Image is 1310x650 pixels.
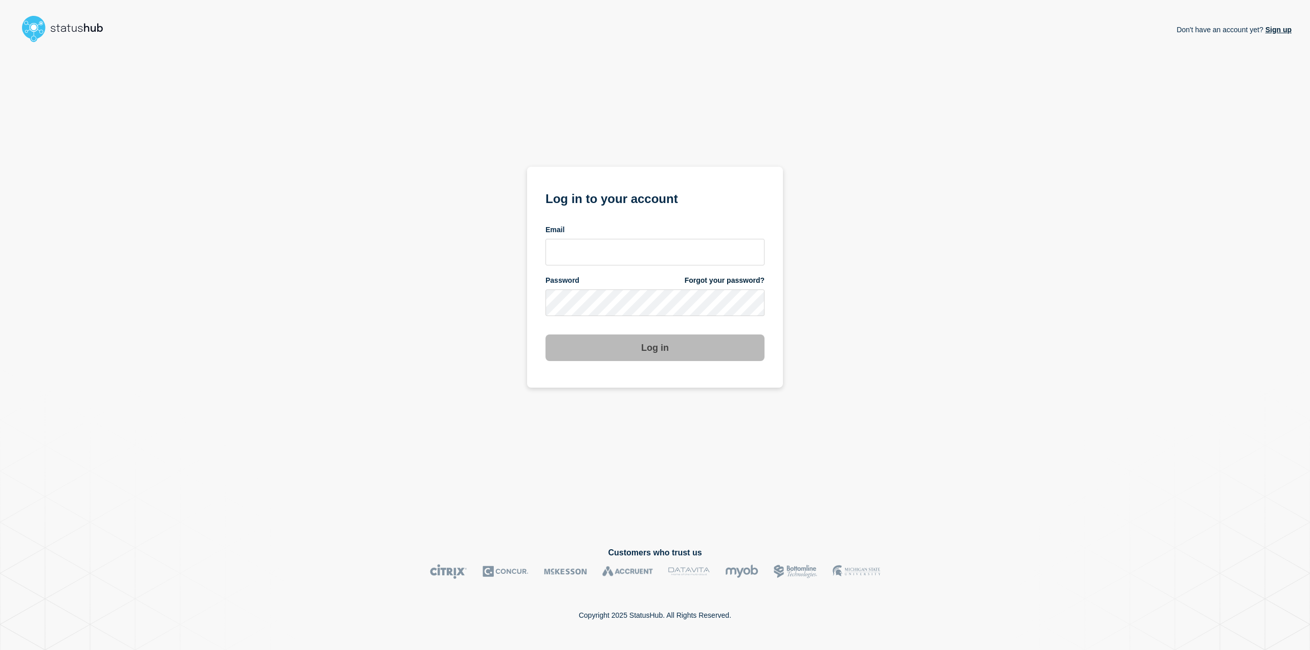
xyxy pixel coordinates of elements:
[545,239,765,265] input: email input
[602,564,653,579] img: Accruent logo
[545,334,765,361] button: Log in
[1263,26,1292,34] a: Sign up
[725,564,758,579] img: myob logo
[579,611,731,619] p: Copyright 2025 StatusHub. All Rights Reserved.
[545,276,579,285] span: Password
[833,564,880,579] img: MSU logo
[1176,17,1292,42] p: Don't have an account yet?
[685,276,765,285] a: Forgot your password?
[545,289,765,316] input: password input
[545,225,564,235] span: Email
[774,564,817,579] img: Bottomline logo
[18,548,1292,557] h2: Customers who trust us
[545,188,765,207] h1: Log in to your account
[430,564,467,579] img: Citrix logo
[544,564,587,579] img: McKesson logo
[18,12,116,45] img: StatusHub logo
[668,564,710,579] img: DataVita logo
[483,564,529,579] img: Concur logo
